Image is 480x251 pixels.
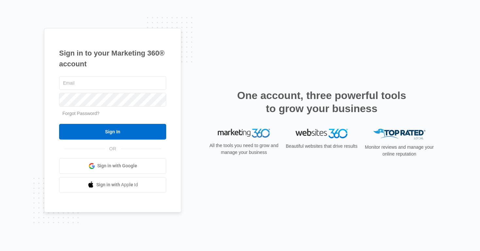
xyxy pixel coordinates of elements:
[96,181,138,188] span: Sign in with Apple Id
[363,144,436,158] p: Monitor reviews and manage your online reputation
[373,129,425,140] img: Top Rated Local
[285,143,358,150] p: Beautiful websites that drive results
[59,177,166,193] a: Sign in with Apple Id
[296,129,348,138] img: Websites 360
[59,76,166,90] input: Email
[207,142,280,156] p: All the tools you need to grow and manage your business
[97,162,137,169] span: Sign in with Google
[59,158,166,174] a: Sign in with Google
[59,124,166,140] input: Sign In
[59,48,166,69] h1: Sign in to your Marketing 360® account
[105,145,121,152] span: OR
[62,111,100,116] a: Forgot Password?
[235,89,408,115] h2: One account, three powerful tools to grow your business
[218,129,270,138] img: Marketing 360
